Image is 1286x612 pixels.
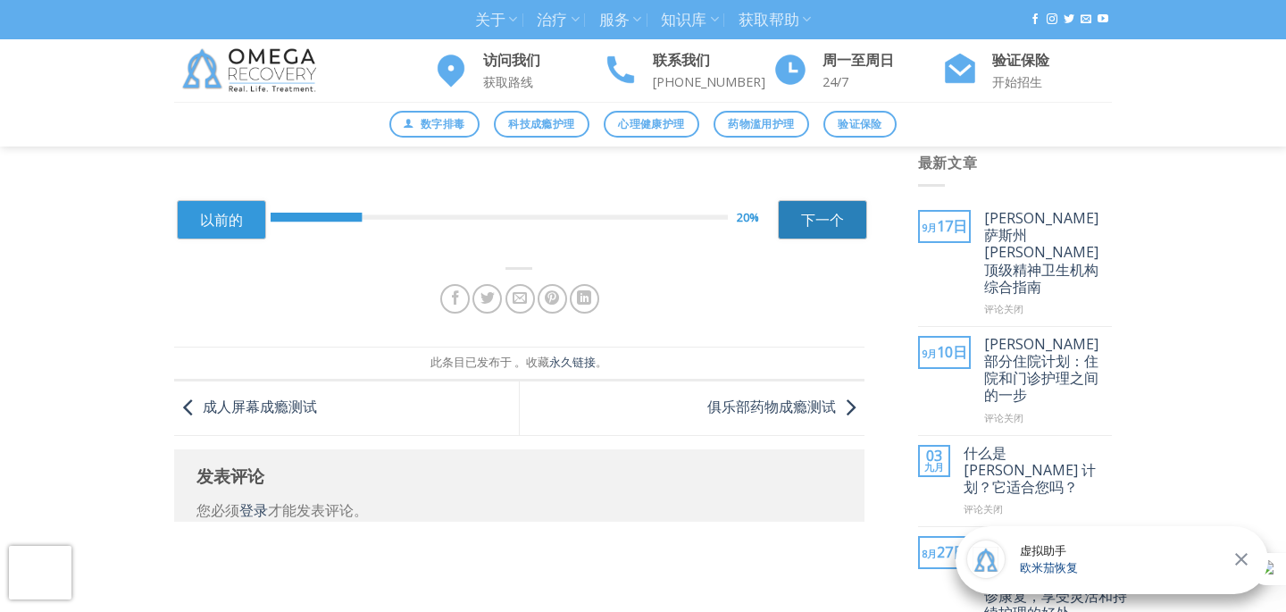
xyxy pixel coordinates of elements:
a: 药物滥用护理 [714,111,809,138]
font: [PERSON_NAME]部分住院计划：住院和门诊护理之间的一步 [984,334,1098,406]
a: 联系我们 [PHONE_NUMBER] [603,49,772,93]
font: [PHONE_NUMBER] [653,73,765,90]
font: 治疗 [537,10,567,29]
font: 以前的 [200,210,243,230]
font: 您必须 [196,500,239,520]
font: 俱乐部药物成瘾测试 [707,397,836,416]
font: 评论关闭 [984,302,1023,315]
font: 什么是[PERSON_NAME] 计划？它适合您吗？ [964,443,1096,497]
a: [PERSON_NAME]部分住院计划：住院和门诊护理之间的一步 [984,336,1113,405]
a: 下一个 [778,200,867,239]
font: 发表评论 [196,465,264,487]
a: 在 Facebook 上关注 [1030,13,1040,26]
font: 心理健康护理 [618,116,684,131]
a: 在 LinkedIn 上分享 [570,284,599,314]
font: 20% [737,209,759,225]
a: 科技成瘾护理 [494,111,589,138]
font: 联系我们 [653,51,710,69]
font: 知识库 [661,10,706,29]
font: 验证保险 [992,51,1049,69]
font: 成人屏幕成瘾测试 [203,397,317,416]
a: [PERSON_NAME]萨斯州[PERSON_NAME]顶级精神卫生机构综合指南 [984,210,1113,296]
a: 在 Instagram 上关注 [1047,13,1057,26]
a: 验证保险 [823,111,897,138]
a: 在 Twitter 上关注 [1064,13,1074,26]
font: 药物滥用护理 [728,116,794,131]
font: 科技成瘾护理 [508,116,574,131]
font: 验证保险 [838,116,881,131]
font: 此条目已发布于 。收藏 [430,354,549,370]
font: [PERSON_NAME]萨斯州[PERSON_NAME]顶级精神卫生机构综合指南 [984,208,1098,297]
a: 服务 [599,4,641,37]
a: 验证保险 开始招生 [942,49,1112,93]
font: 周一至周日 [823,51,894,69]
iframe: 验证码 [9,546,71,599]
font: 评论关闭 [984,411,1023,424]
a: 给我们发送电子邮件 [1081,13,1091,26]
a: 访问我们 获取路线 [433,49,603,93]
a: 登录 [239,500,268,520]
a: 治疗 [537,4,579,37]
a: 以前的 [177,200,266,239]
font: 访问我们 [483,51,540,69]
a: 关于 [475,4,517,37]
font: 最新文章 [918,153,978,172]
font: 评论关闭 [964,502,1003,516]
a: 在 Twitter 上分享 [472,284,502,314]
font: 服务 [599,10,630,29]
a: 数字排毒 [389,111,480,138]
font: 24/7 [823,73,848,90]
a: 发邮件给朋友 [505,284,535,314]
font: 下一个 [801,210,844,230]
a: 成人屏幕成瘾测试 [174,397,317,416]
font: 数字排毒 [421,116,464,131]
a: 俱乐部药物成瘾测试 [707,397,864,416]
a: 心理健康护理 [604,111,699,138]
font: 开始招生 [992,73,1042,90]
a: 在 YouTube 上关注 [1098,13,1108,26]
a: 知识库 [661,4,718,37]
font: 才能发表评论。 [268,500,368,520]
a: 在 Facebook 上分享 [440,284,470,314]
a: 获取帮助 [739,4,811,37]
a: 什么是[PERSON_NAME] 计划？它适合您吗？ [964,445,1112,497]
img: 欧米茄恢复 [174,39,330,102]
font: 获取帮助 [739,10,799,29]
a: 固定在 Pinterest 上 [538,284,567,314]
font: 。 [596,354,607,370]
font: 获取路线 [483,73,533,90]
font: 关于 [475,10,505,29]
a: 永久链接 [549,354,596,370]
